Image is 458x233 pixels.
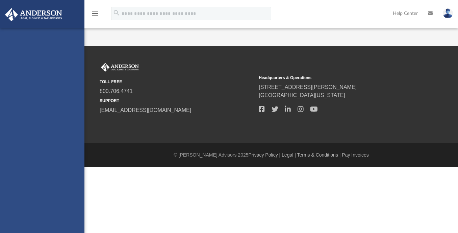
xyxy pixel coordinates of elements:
small: TOLL FREE [100,79,254,85]
a: [EMAIL_ADDRESS][DOMAIN_NAME] [100,107,191,113]
a: 800.706.4741 [100,88,133,94]
a: menu [91,13,99,18]
img: User Pic [443,8,453,18]
a: Privacy Policy | [249,152,281,158]
small: Headquarters & Operations [259,75,413,81]
a: Pay Invoices [342,152,368,158]
a: [STREET_ADDRESS][PERSON_NAME] [259,84,357,90]
img: Anderson Advisors Platinum Portal [3,8,64,21]
a: Legal | [282,152,296,158]
i: search [113,9,120,17]
a: Terms & Conditions | [297,152,341,158]
div: © [PERSON_NAME] Advisors 2025 [84,152,458,159]
i: menu [91,9,99,18]
img: Anderson Advisors Platinum Portal [100,63,140,72]
a: [GEOGRAPHIC_DATA][US_STATE] [259,92,345,98]
small: SUPPORT [100,98,254,104]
